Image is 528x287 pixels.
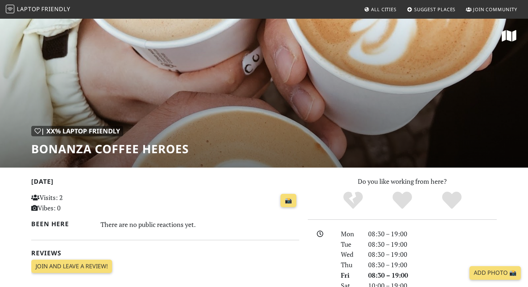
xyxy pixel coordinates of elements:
[281,194,296,208] a: 📸
[328,191,378,210] div: No
[361,3,399,16] a: All Cities
[463,3,520,16] a: Join Community
[31,142,189,156] h1: Bonanza Coffee Heroes
[473,6,517,13] span: Join Community
[427,191,477,210] div: Definitely!
[31,178,299,188] h2: [DATE]
[41,5,70,13] span: Friendly
[31,220,92,228] h2: Been here
[364,260,501,270] div: 08:30 – 19:00
[6,3,70,16] a: LaptopFriendly LaptopFriendly
[308,176,497,187] p: Do you like working from here?
[469,266,521,280] a: Add Photo 📸
[404,3,459,16] a: Suggest Places
[337,260,364,270] div: Thu
[378,191,427,210] div: Yes
[414,6,456,13] span: Suggest Places
[31,249,299,257] h2: Reviews
[31,192,115,213] p: Visits: 2 Vibes: 0
[6,5,14,13] img: LaptopFriendly
[337,239,364,250] div: Tue
[364,249,501,260] div: 08:30 – 19:00
[364,229,501,239] div: 08:30 – 19:00
[364,270,501,281] div: 08:30 – 19:00
[337,249,364,260] div: Wed
[31,126,123,136] div: | XX% Laptop Friendly
[337,270,364,281] div: Fri
[371,6,397,13] span: All Cities
[337,229,364,239] div: Mon
[101,219,300,230] div: There are no public reactions yet.
[364,239,501,250] div: 08:30 – 19:00
[31,260,112,273] a: Join and leave a review!
[17,5,40,13] span: Laptop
